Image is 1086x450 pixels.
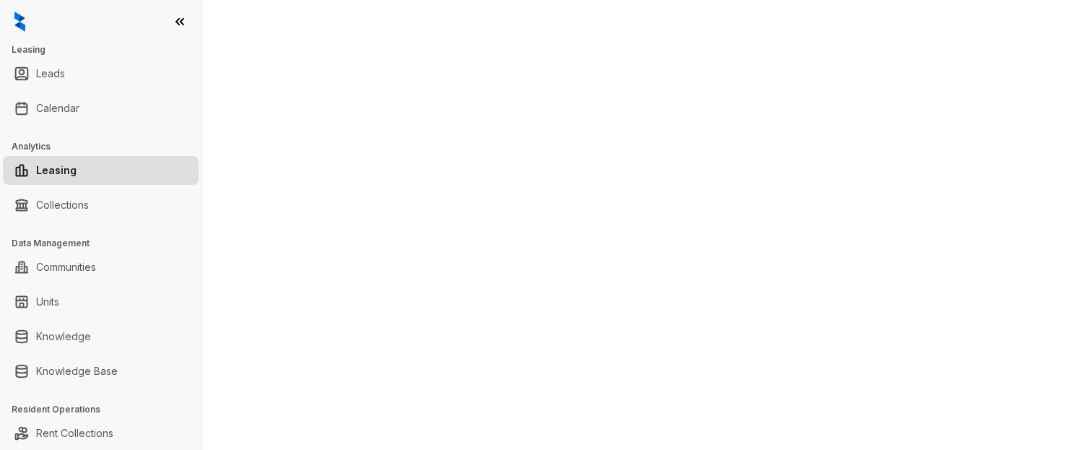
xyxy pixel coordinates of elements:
[12,403,201,416] h3: Resident Operations
[3,59,199,88] li: Leads
[3,253,199,282] li: Communities
[36,287,59,316] a: Units
[36,191,89,220] a: Collections
[36,156,77,185] a: Leasing
[12,237,201,250] h3: Data Management
[3,322,199,351] li: Knowledge
[3,94,199,123] li: Calendar
[12,140,201,153] h3: Analytics
[36,59,65,88] a: Leads
[3,156,199,185] li: Leasing
[3,357,199,386] li: Knowledge Base
[3,191,199,220] li: Collections
[36,419,113,448] a: Rent Collections
[36,94,79,123] a: Calendar
[36,253,96,282] a: Communities
[3,419,199,448] li: Rent Collections
[36,357,118,386] a: Knowledge Base
[14,12,25,32] img: logo
[12,43,201,56] h3: Leasing
[36,322,91,351] a: Knowledge
[3,287,199,316] li: Units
